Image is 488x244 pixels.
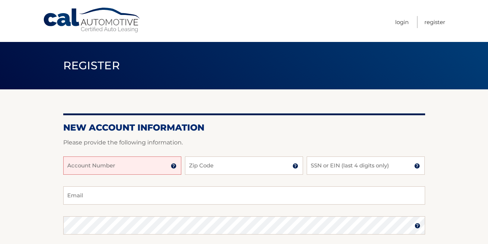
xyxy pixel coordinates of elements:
[63,186,425,205] input: Email
[43,7,141,33] a: Cal Automotive
[63,59,120,72] span: Register
[395,16,409,28] a: Login
[307,156,425,175] input: SSN or EIN (last 4 digits only)
[424,16,445,28] a: Register
[415,223,420,229] img: tooltip.svg
[63,138,425,148] p: Please provide the following information.
[185,156,303,175] input: Zip Code
[414,163,420,169] img: tooltip.svg
[292,163,298,169] img: tooltip.svg
[171,163,177,169] img: tooltip.svg
[63,122,425,133] h2: New Account Information
[63,156,181,175] input: Account Number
